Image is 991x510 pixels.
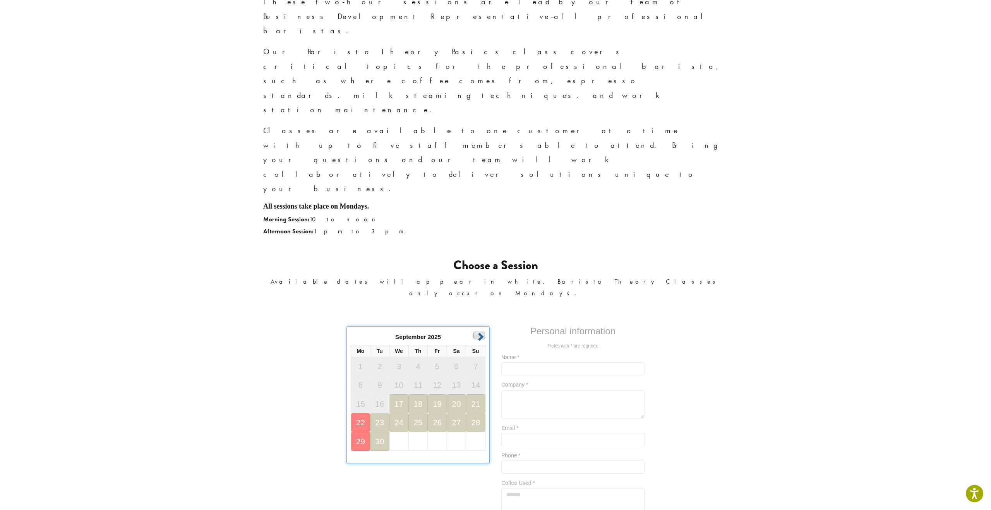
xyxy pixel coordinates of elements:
[466,377,485,393] span: 14
[351,434,370,449] a: 29
[428,396,447,412] a: 19
[351,415,370,430] a: 22
[473,332,485,339] a: Next
[263,215,309,223] strong: Morning Session:
[389,415,408,430] a: 24
[263,276,728,299] p: Available dates will appear in white. Barista Theory Classes only occur on Mondays.
[447,415,466,430] a: 27
[447,359,466,374] span: 6
[263,227,314,235] strong: Afternoon Session:
[428,415,447,430] a: 26
[389,359,408,374] span: 3
[263,202,728,211] h5: All sessions take place on Mondays.
[389,396,408,412] a: 17
[409,359,428,374] span: 4
[351,396,370,412] span: 15
[409,415,428,430] a: 25
[395,334,426,340] span: September
[428,334,441,340] span: 2025
[263,44,728,117] p: Our Barista Theory Basics class covers critical topics for the professional barista, such as wher...
[370,359,389,374] span: 2
[263,258,728,273] h3: Choose a Session
[466,396,485,412] a: 21
[435,348,440,354] span: Friday
[263,123,728,196] p: Classes are available to one customer at a time with up to five staff members able to attend. Bri...
[351,377,370,393] span: 8
[409,377,428,393] span: 11
[466,415,485,430] a: 28
[263,214,728,237] p: 10 to noon 1 pm to 3 pm
[466,359,485,374] span: 7
[447,396,466,412] a: 20
[415,348,422,354] span: Thursday
[428,359,447,374] span: 5
[370,415,389,430] a: 23
[377,348,383,354] span: Tuesday
[428,377,447,393] span: 12
[370,377,389,393] span: 9
[389,377,408,393] span: 10
[472,348,479,354] span: Sunday
[409,396,428,412] a: 18
[357,348,364,354] span: Monday
[370,396,389,412] span: 16
[351,359,370,374] span: 1
[395,348,403,354] span: Wednesday
[447,377,466,393] span: 13
[370,434,389,449] a: 30
[453,348,460,354] span: Saturday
